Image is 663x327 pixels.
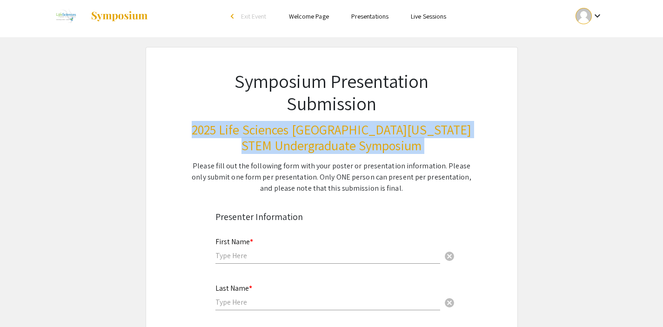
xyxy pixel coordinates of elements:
button: Clear [440,293,459,311]
iframe: Chat [7,285,40,320]
mat-label: Last Name [215,283,252,293]
a: 2025 Life Sciences South Florida STEM Undergraduate Symposium [50,5,149,28]
mat-icon: Expand account dropdown [592,10,603,21]
span: Exit Event [241,12,267,20]
h3: 2025 Life Sciences [GEOGRAPHIC_DATA][US_STATE] STEM Undergraduate Symposium [191,122,472,153]
input: Type Here [215,251,440,260]
div: Please fill out the following form with your poster or presentation information. Please only subm... [191,160,472,194]
img: Symposium by ForagerOne [90,11,148,22]
span: cancel [444,251,455,262]
a: Welcome Page [289,12,329,20]
img: 2025 Life Sciences South Florida STEM Undergraduate Symposium [50,5,81,28]
div: Presenter Information [215,210,448,224]
button: Clear [440,247,459,265]
a: Live Sessions [411,12,446,20]
span: cancel [444,297,455,308]
div: arrow_back_ios [231,13,236,19]
button: Expand account dropdown [566,6,613,27]
input: Type Here [215,297,440,307]
mat-label: First Name [215,237,253,247]
h1: Symposium Presentation Submission [191,70,472,114]
a: Presentations [351,12,388,20]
